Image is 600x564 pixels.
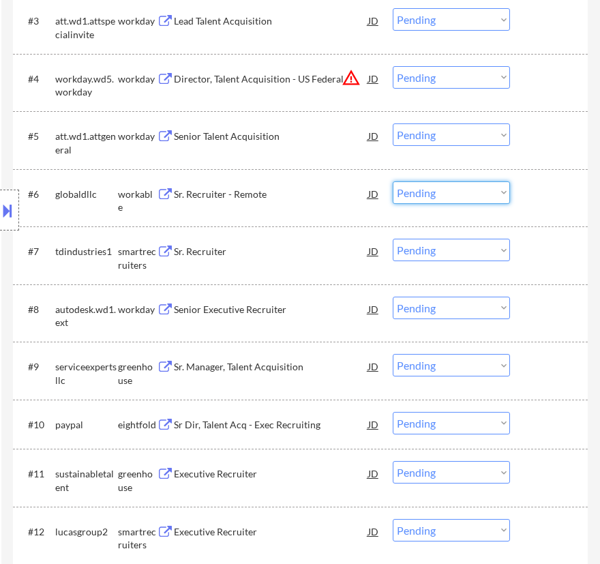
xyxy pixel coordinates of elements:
[118,72,157,86] div: workday
[342,68,361,87] button: warning_amber
[174,525,368,539] div: Executive Recruiter
[118,467,157,494] div: greenhouse
[55,14,117,41] div: att.wd1.attspecialinvite
[55,72,117,99] div: workday.wd5.workday
[174,188,368,201] div: Sr. Recruiter - Remote
[174,245,368,258] div: Sr. Recruiter
[55,525,117,539] div: lucasgroup2
[174,360,368,374] div: Sr. Manager, Talent Acquisition
[367,239,380,263] div: JD
[118,360,157,387] div: greenhouse
[367,354,380,379] div: JD
[174,467,368,481] div: Executive Recruiter
[28,360,44,374] div: #9
[367,297,380,321] div: JD
[55,360,117,387] div: serviceexpertsllc
[28,467,44,481] div: #11
[55,467,117,494] div: sustainabletalent
[367,461,380,486] div: JD
[367,519,380,544] div: JD
[118,418,157,432] div: eightfold
[174,130,368,143] div: Senior Talent Acquisition
[118,14,157,28] div: workday
[28,72,44,86] div: #4
[367,412,380,436] div: JD
[367,123,380,148] div: JD
[55,418,117,432] div: paypal
[174,303,368,316] div: Senior Executive Recruiter
[28,525,44,539] div: #12
[28,418,44,432] div: #10
[174,72,368,86] div: Director, Talent Acquisition - US Federal
[367,181,380,206] div: JD
[28,14,44,28] div: #3
[118,525,157,552] div: smartrecruiters
[367,8,380,33] div: JD
[367,66,380,91] div: JD
[174,14,368,28] div: Lead Talent Acquisition
[174,418,368,432] div: Sr Dir, Talent Acq - Exec Recruiting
